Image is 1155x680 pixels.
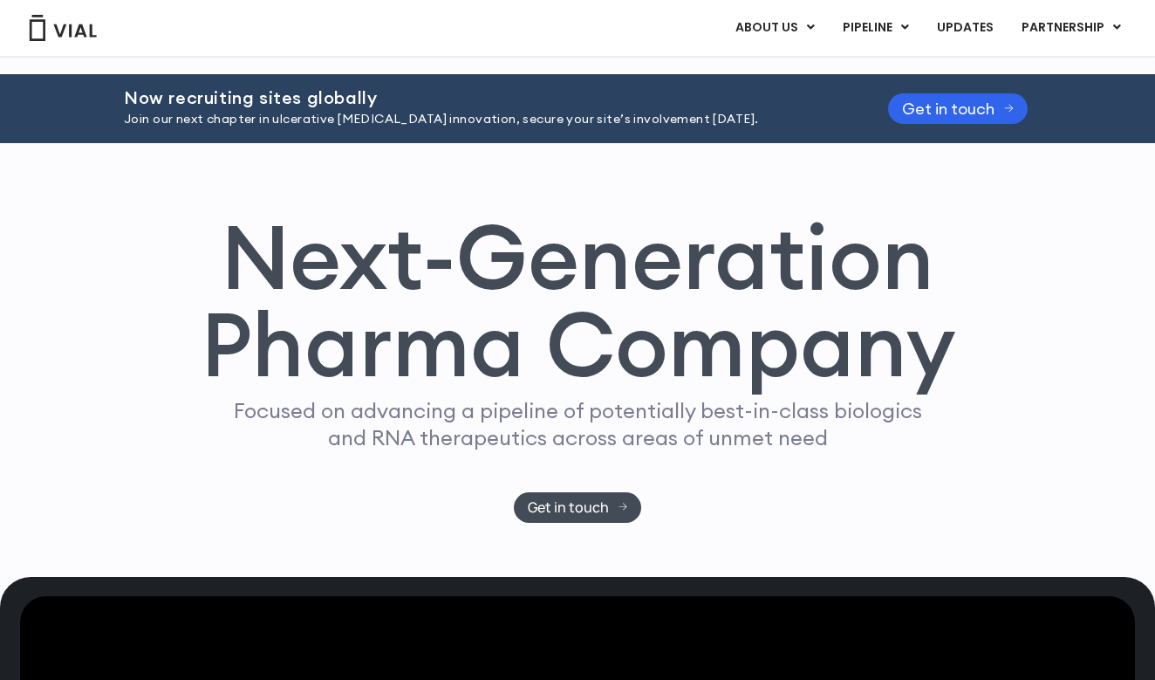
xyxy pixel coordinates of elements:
a: UPDATES [923,13,1007,43]
h1: Next-Generation Pharma Company [200,213,955,389]
a: Get in touch [888,93,1028,124]
a: Get in touch [514,492,642,523]
span: Get in touch [902,102,994,115]
a: PARTNERSHIPMenu Toggle [1008,13,1135,43]
p: Join our next chapter in ulcerative [MEDICAL_DATA] innovation, secure your site’s involvement [DA... [124,110,844,129]
a: ABOUT USMenu Toggle [721,13,828,43]
img: Vial Logo [28,15,98,41]
a: PIPELINEMenu Toggle [829,13,922,43]
span: Get in touch [528,501,609,514]
h2: Now recruiting sites globally [124,88,844,107]
p: Focused on advancing a pipeline of potentially best-in-class biologics and RNA therapeutics acros... [226,397,929,451]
